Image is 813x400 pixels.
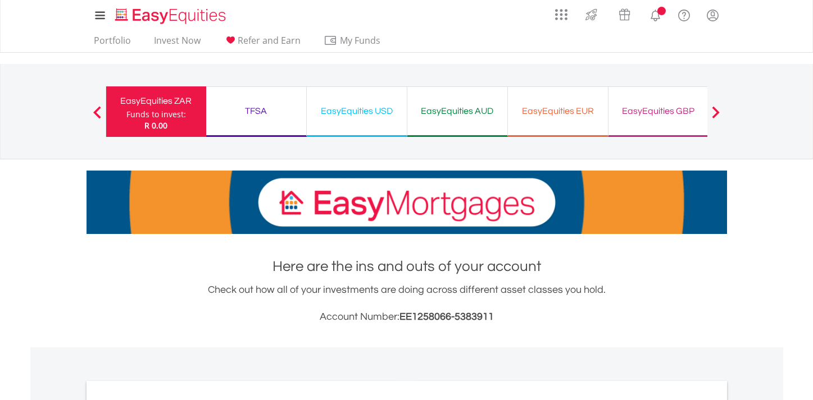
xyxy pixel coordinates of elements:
[87,309,727,325] h3: Account Number:
[86,112,108,123] button: Previous
[414,103,501,119] div: EasyEquities AUD
[213,103,299,119] div: TFSA
[87,171,727,234] img: EasyMortage Promotion Banner
[87,282,727,325] div: Check out how all of your investments are doing across different asset classes you hold.
[113,7,230,25] img: EasyEquities_Logo.png
[324,33,397,48] span: My Funds
[548,3,575,21] a: AppsGrid
[126,109,186,120] div: Funds to invest:
[144,120,167,131] span: R 0.00
[111,3,230,25] a: Home page
[698,3,727,27] a: My Profile
[670,3,698,25] a: FAQ's and Support
[641,3,670,25] a: Notifications
[705,112,727,123] button: Next
[399,311,494,322] span: EE1258066-5383911
[615,103,702,119] div: EasyEquities GBP
[615,6,634,24] img: vouchers-v2.svg
[149,35,205,52] a: Invest Now
[555,8,567,21] img: grid-menu-icon.svg
[89,35,135,52] a: Portfolio
[87,256,727,277] h1: Here are the ins and outs of your account
[113,93,199,109] div: EasyEquities ZAR
[219,35,305,52] a: Refer and Earn
[515,103,601,119] div: EasyEquities EUR
[582,6,601,24] img: thrive-v2.svg
[608,3,641,24] a: Vouchers
[238,34,301,47] span: Refer and Earn
[314,103,400,119] div: EasyEquities USD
